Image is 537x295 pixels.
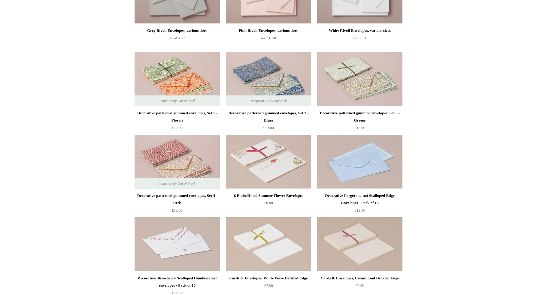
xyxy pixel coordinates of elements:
span: £12.00 [263,125,274,130]
a: Cards & Envelopes, White Wove Deckled Edge Cards & Envelopes, White Wove Deckled Edge [226,217,311,271]
a: 6 Embellished Summer Flower Envelopes 6 Embellished Summer Flower Envelopes [226,135,311,189]
span: from [352,37,358,40]
a: 6 Embellished Summer Flower Envelopes £8.00 [226,192,311,217]
img: Decorative patterned gummed envelopes, Set 4 - Reds [135,135,220,189]
a: Decorative patterned gummed envelopes, Set 3 - Greens £12.00 [317,110,402,134]
span: £6.50 [352,36,367,40]
span: £12.50 [354,208,365,212]
a: Cards & Envelopes, Cream Laid Deckled Edge Cards & Envelopes, Cream Laid Deckled Edge [317,217,402,271]
span: £12.00 [172,125,183,130]
a: Decorative patterned gummed envelopes, Set 2 - Blues £12.00 [226,110,311,134]
a: Decorative patterned gummed envelopes, Set 2 - Blues Decorative patterned gummed envelopes, Set 2... [226,52,311,106]
img: Decorative Forget-me-not Scalloped Edge Envelopes - Pack of 10 [317,135,402,189]
div: Decorative patterned gummed envelopes, Set 2 - Blues [227,110,310,124]
div: White Rivoli Envelopes, various sizes [319,27,401,34]
span: £12.00 [354,125,365,130]
a: Pink Rivoli Envelopes, various sizes from£6.50 [226,27,311,52]
div: Decorative patterned gummed envelopes, Set 1 - Florals [136,110,218,124]
span: £8.00 [264,201,273,205]
div: Decorative Forget-me-not Scalloped Edge Envelopes - Pack of 10 [319,192,401,206]
span: £6.50 [261,36,276,40]
a: Decorative Forget-me-not Scalloped Edge Envelopes - Pack of 10 Decorative Forget-me-not Scalloped... [317,135,402,189]
img: Decorative patterned gummed envelopes, Set 2 - Blues [226,52,311,106]
a: Decorative patterned gummed envelopes, Set 1 - Florals £12.00 [135,110,220,134]
img: Decorative Strawberry Scalloped Handkerchief envelopes - Pack of 10 [135,217,220,271]
span: Temporarily Out of Stock [244,95,293,106]
span: £7.50 [355,283,364,288]
a: Grey Rivoli Envelopes, various sizes from£6.50 [135,27,220,52]
div: 6 Embellished Summer Flower Envelopes [227,192,310,199]
div: Decorative Strawberry Scalloped Handkerchief envelopes - Pack of 10 [136,275,218,289]
span: £6.50 [170,36,184,40]
a: Decorative patterned gummed envelopes, Set 1 - Florals Decorative patterned gummed envelopes, Set... [135,52,220,106]
img: Cards & Envelopes, White Wove Deckled Edge [226,217,311,271]
div: Pink Rivoli Envelopes, various sizes [227,27,310,34]
div: Cards & Envelopes, White Wove Deckled Edge [227,275,310,282]
span: Temporarily Out of Stock [153,178,201,189]
span: from [261,37,267,40]
span: from [170,37,176,40]
a: Decorative patterned gummed envelopes, Set 4 - Reds £12.00 [135,192,220,217]
img: Cards & Envelopes, Cream Laid Deckled Edge [317,217,402,271]
a: Decorative patterned gummed envelopes, Set 3 - Greens Decorative patterned gummed envelopes, Set ... [317,52,402,106]
img: Decorative patterned gummed envelopes, Set 1 - Florals [135,52,220,106]
a: Decorative patterned gummed envelopes, Set 4 - Reds Decorative patterned gummed envelopes, Set 4 ... [135,135,220,189]
span: £7.50 [264,283,273,288]
a: Decorative Forget-me-not Scalloped Edge Envelopes - Pack of 10 £12.50 [317,192,402,217]
div: Decorative patterned gummed envelopes, Set 4 - Reds [136,192,218,206]
img: 6 Embellished Summer Flower Envelopes [226,135,311,189]
img: Decorative patterned gummed envelopes, Set 3 - Greens [317,52,402,106]
span: £12.00 [172,208,183,212]
span: Temporarily Out of Stock [153,95,201,106]
a: Decorative Strawberry Scalloped Handkerchief envelopes - Pack of 10 Decorative Strawberry Scallop... [135,217,220,271]
div: Cards & Envelopes, Cream Laid Deckled Edge [319,275,401,282]
div: Decorative patterned gummed envelopes, Set 3 - Greens [319,110,401,124]
div: Grey Rivoli Envelopes, various sizes [136,27,218,34]
span: £12.50 [172,290,183,295]
a: White Rivoli Envelopes, various sizes from£6.50 [317,27,402,52]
